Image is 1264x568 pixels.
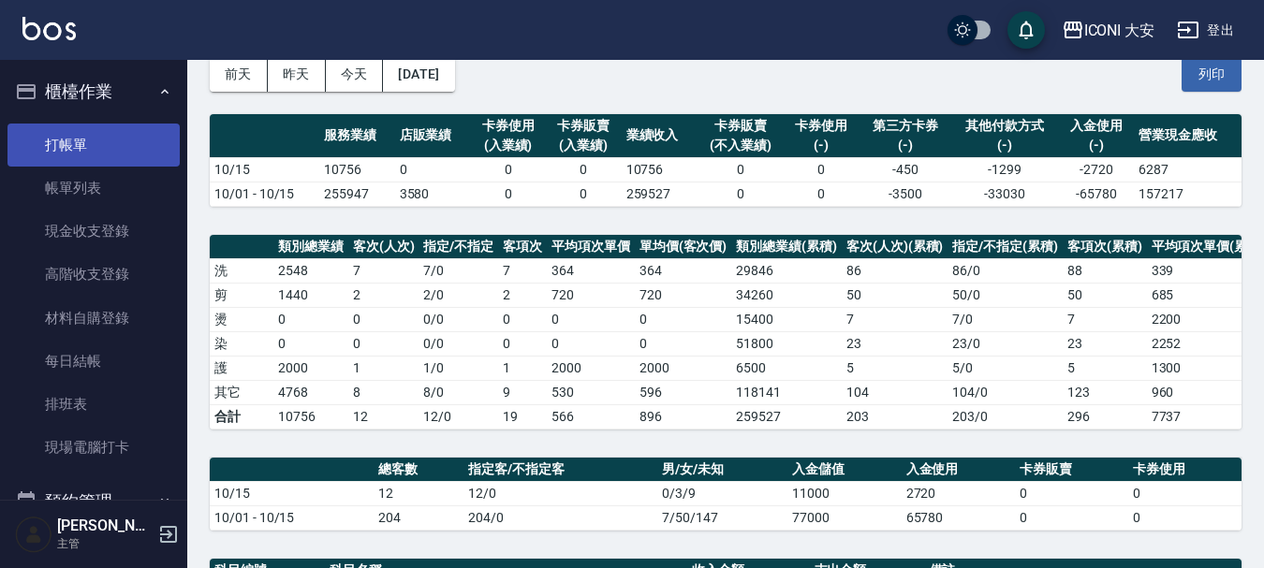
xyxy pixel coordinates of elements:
[419,235,498,259] th: 指定/不指定
[419,380,498,404] td: 8 / 0
[319,157,395,182] td: 10756
[842,258,948,283] td: 86
[273,235,348,259] th: 類別總業績
[463,458,657,482] th: 指定客/不指定客
[635,404,732,429] td: 896
[498,235,547,259] th: 客項次
[956,136,1054,155] div: (-)
[1015,458,1128,482] th: 卡券販賣
[1134,182,1242,206] td: 157217
[948,307,1063,331] td: 7 / 0
[210,481,374,505] td: 10/15
[1063,307,1147,331] td: 7
[7,426,180,469] a: 現場電腦打卡
[498,380,547,404] td: 9
[1063,136,1129,155] div: (-)
[1063,331,1147,356] td: 23
[948,380,1063,404] td: 104 / 0
[419,283,498,307] td: 2 / 0
[635,283,732,307] td: 720
[210,331,273,356] td: 染
[731,356,842,380] td: 6500
[1015,505,1128,530] td: 0
[475,116,541,136] div: 卡券使用
[551,116,617,136] div: 卡券販賣
[273,258,348,283] td: 2548
[210,505,374,530] td: 10/01 - 10/15
[1169,13,1242,48] button: 登出
[475,136,541,155] div: (入業績)
[902,481,1015,505] td: 2720
[842,356,948,380] td: 5
[419,331,498,356] td: 0 / 0
[273,356,348,380] td: 2000
[374,481,463,505] td: 12
[1015,481,1128,505] td: 0
[787,458,901,482] th: 入金儲值
[7,167,180,210] a: 帳單列表
[842,404,948,429] td: 203
[547,283,635,307] td: 720
[210,157,319,182] td: 10/15
[374,505,463,530] td: 204
[348,356,419,380] td: 1
[622,114,698,158] th: 業績收入
[731,258,842,283] td: 29846
[697,157,784,182] td: 0
[657,505,787,530] td: 7/50/147
[210,182,319,206] td: 10/01 - 10/15
[547,356,635,380] td: 2000
[1063,404,1147,429] td: 296
[951,182,1059,206] td: -33030
[635,380,732,404] td: 596
[1063,380,1147,404] td: 123
[498,331,547,356] td: 0
[498,307,547,331] td: 0
[273,283,348,307] td: 1440
[784,157,860,182] td: 0
[273,404,348,429] td: 10756
[787,481,901,505] td: 11000
[319,182,395,206] td: 255947
[1084,19,1155,42] div: ICONI 大安
[57,535,153,552] p: 主管
[547,380,635,404] td: 530
[348,235,419,259] th: 客次(人次)
[622,182,698,206] td: 259527
[731,307,842,331] td: 15400
[1128,481,1242,505] td: 0
[7,477,180,526] button: 預約管理
[57,517,153,535] h5: [PERSON_NAME]
[348,331,419,356] td: 0
[948,283,1063,307] td: 50 / 0
[348,404,419,429] td: 12
[463,481,657,505] td: 12/0
[547,331,635,356] td: 0
[273,380,348,404] td: 4768
[546,157,622,182] td: 0
[860,182,951,206] td: -3500
[419,356,498,380] td: 1 / 0
[546,182,622,206] td: 0
[15,516,52,553] img: Person
[948,258,1063,283] td: 86 / 0
[498,404,547,429] td: 19
[419,404,498,429] td: 12/0
[463,505,657,530] td: 204/0
[948,356,1063,380] td: 5 / 0
[348,283,419,307] td: 2
[210,356,273,380] td: 護
[210,458,1242,531] table: a dense table
[7,210,180,253] a: 現金收支登錄
[948,331,1063,356] td: 23 / 0
[348,258,419,283] td: 7
[1128,505,1242,530] td: 0
[547,235,635,259] th: 平均項次單價
[498,283,547,307] td: 2
[635,235,732,259] th: 單均價(客次價)
[697,182,784,206] td: 0
[7,253,180,296] a: 高階收支登錄
[210,380,273,404] td: 其它
[319,114,395,158] th: 服務業績
[210,283,273,307] td: 剪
